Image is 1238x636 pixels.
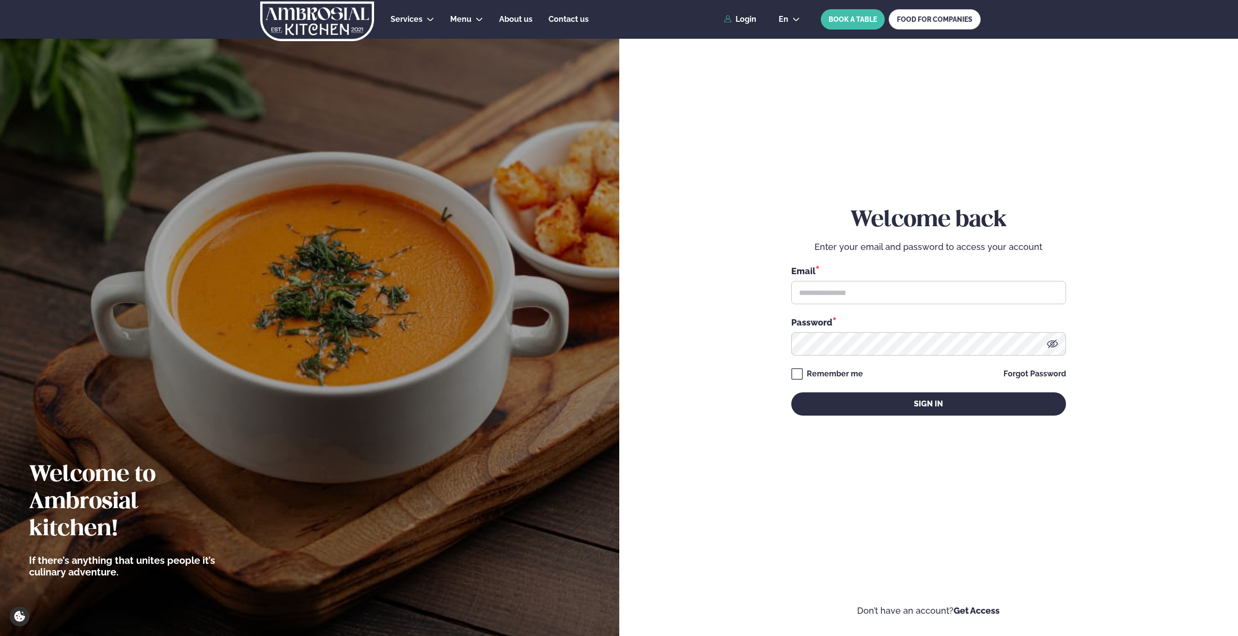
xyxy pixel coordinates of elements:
[779,16,788,23] span: en
[791,316,1066,328] div: Password
[450,14,471,25] a: Menu
[391,14,423,25] a: Services
[259,1,375,41] img: logo
[29,462,230,543] h2: Welcome to Ambrosial kitchen!
[1003,370,1066,378] a: Forgot Password
[648,605,1209,617] p: Don’t have an account?
[499,15,533,24] span: About us
[548,15,589,24] span: Contact us
[548,14,589,25] a: Contact us
[499,14,533,25] a: About us
[791,241,1066,253] p: Enter your email and password to access your account
[821,9,885,30] button: BOOK A TABLE
[954,605,1000,616] a: Get Access
[10,606,30,626] a: Cookie settings
[724,15,756,24] a: Login
[791,264,1066,277] div: Email
[791,392,1066,416] button: Sign in
[791,207,1066,234] h2: Welcome back
[450,15,471,24] span: Menu
[889,9,981,30] a: FOOD FOR COMPANIES
[391,15,423,24] span: Services
[29,555,230,578] p: If there’s anything that unites people it’s culinary adventure.
[771,16,808,23] button: en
